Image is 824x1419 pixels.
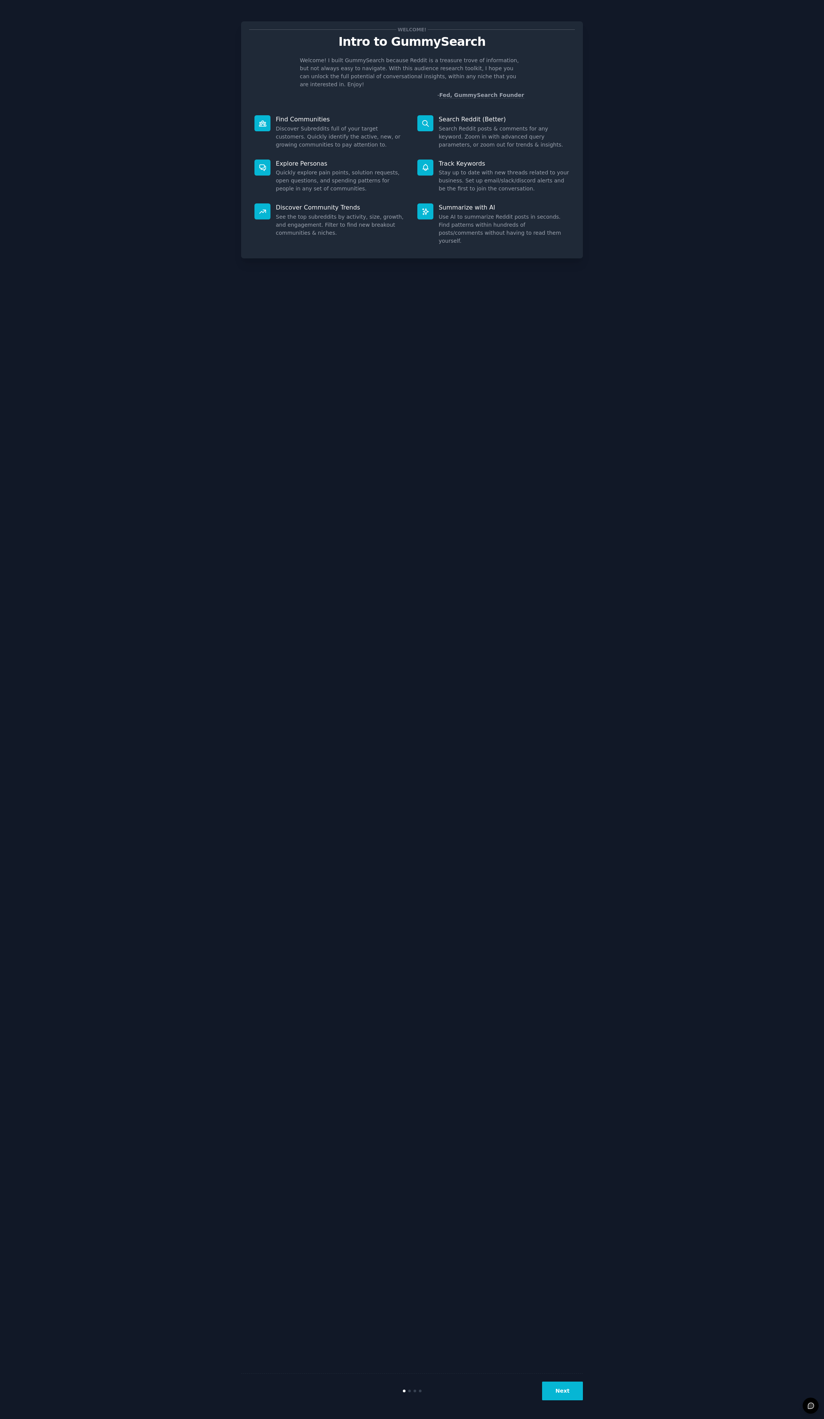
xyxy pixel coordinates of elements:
dd: Stay up to date with new threads related to your business. Set up email/slack/discord alerts and ... [439,169,570,193]
p: Search Reddit (Better) [439,115,570,123]
button: Next [542,1382,583,1400]
p: Explore Personas [276,160,407,168]
dd: Quickly explore pain points, solution requests, open questions, and spending patterns for people ... [276,169,407,193]
p: Intro to GummySearch [249,35,575,48]
dd: Search Reddit posts & comments for any keyword. Zoom in with advanced query parameters, or zoom o... [439,125,570,149]
span: Welcome! [396,26,428,34]
p: Discover Community Trends [276,203,407,211]
div: - [437,91,524,99]
p: Find Communities [276,115,407,123]
a: Fed, GummySearch Founder [439,92,524,98]
dd: See the top subreddits by activity, size, growth, and engagement. Filter to find new breakout com... [276,213,407,237]
p: Welcome! I built GummySearch because Reddit is a treasure trove of information, but not always ea... [300,56,524,89]
p: Track Keywords [439,160,570,168]
p: Summarize with AI [439,203,570,211]
dd: Discover Subreddits full of your target customers. Quickly identify the active, new, or growing c... [276,125,407,149]
dd: Use AI to summarize Reddit posts in seconds. Find patterns within hundreds of posts/comments with... [439,213,570,245]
